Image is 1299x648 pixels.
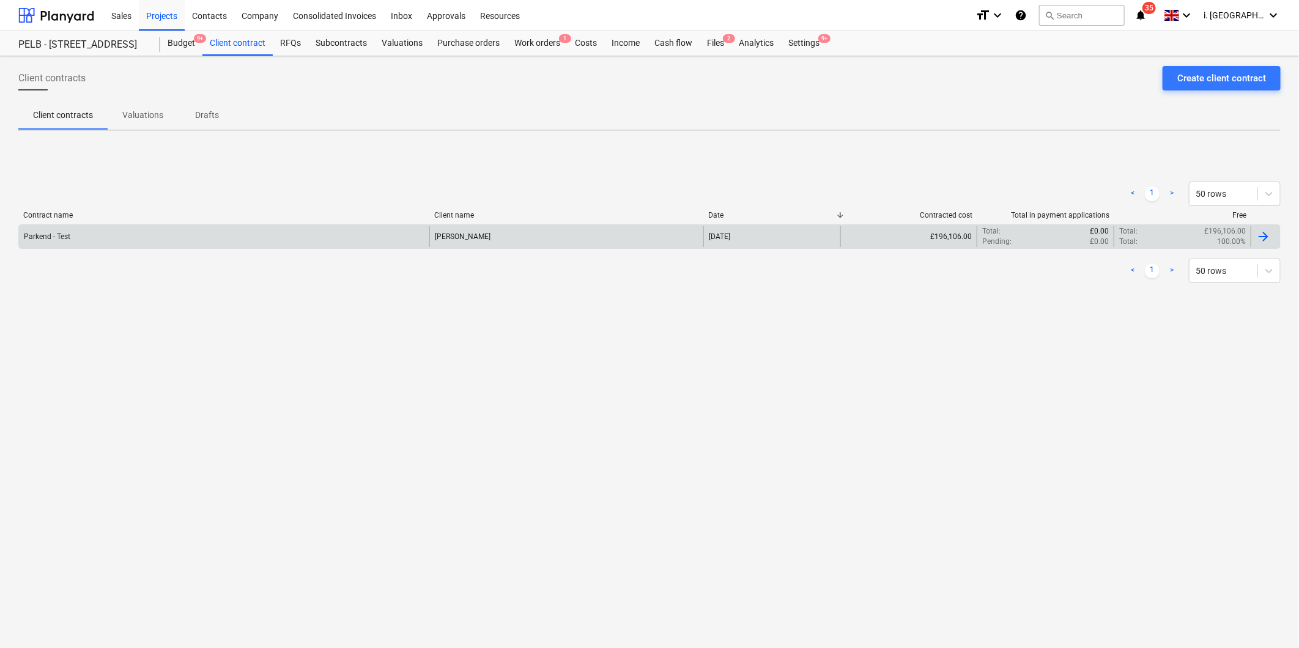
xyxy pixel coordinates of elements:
[840,226,977,247] div: £196,106.00
[1164,186,1179,201] a: Next page
[1217,237,1246,247] p: 100.00%
[1119,211,1246,219] div: Free
[647,31,700,56] a: Cash flow
[273,31,308,56] a: RFQs
[723,34,735,43] span: 2
[1266,8,1281,23] i: keyboard_arrow_down
[18,39,146,51] div: PELB - [STREET_ADDRESS]
[1039,5,1125,26] button: Search
[1204,10,1265,20] span: i. [GEOGRAPHIC_DATA]
[1119,226,1138,237] p: Total :
[160,31,202,56] a: Budget9+
[193,109,222,122] p: Drafts
[507,31,568,56] div: Work orders
[308,31,374,56] a: Subcontracts
[1238,589,1299,648] iframe: Chat Widget
[160,31,202,56] div: Budget
[1045,10,1054,20] span: search
[122,109,163,122] p: Valuations
[33,109,93,122] p: Client contracts
[507,31,568,56] a: Work orders1
[24,232,70,241] div: Parkend - Test
[374,31,430,56] a: Valuations
[700,31,731,56] a: Files2
[1134,8,1147,23] i: notifications
[568,31,604,56] a: Costs
[818,34,831,43] span: 9+
[604,31,647,56] a: Income
[731,31,781,56] a: Analytics
[709,232,730,241] div: [DATE]
[23,211,424,219] div: Contract name
[1015,8,1027,23] i: Knowledge base
[982,237,1012,247] p: Pending :
[990,8,1005,23] i: keyboard_arrow_down
[202,31,273,56] a: Client contract
[1145,186,1160,201] a: Page 1 is your current page
[18,71,86,86] span: Client contracts
[1177,70,1266,86] div: Create client contract
[982,211,1109,219] div: Total in payment applications
[1204,226,1246,237] p: £196,106.00
[1090,226,1109,237] p: £0.00
[1090,237,1109,247] p: £0.00
[1164,263,1179,278] a: Next page
[781,31,827,56] a: Settings9+
[1142,2,1156,14] span: 35
[1179,8,1194,23] i: keyboard_arrow_down
[559,34,571,43] span: 1
[430,31,507,56] a: Purchase orders
[1163,66,1281,90] button: Create client contract
[1125,186,1140,201] a: Previous page
[194,34,206,43] span: 9+
[435,232,490,241] div: [PERSON_NAME]
[700,31,731,56] div: Files
[975,8,990,23] i: format_size
[982,226,1001,237] p: Total :
[708,211,835,219] div: Date
[1145,263,1160,278] a: Page 1 is your current page
[1125,263,1140,278] a: Previous page
[845,211,972,219] div: Contracted cost
[781,31,827,56] div: Settings
[1119,237,1138,247] p: Total :
[434,211,698,219] div: Client name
